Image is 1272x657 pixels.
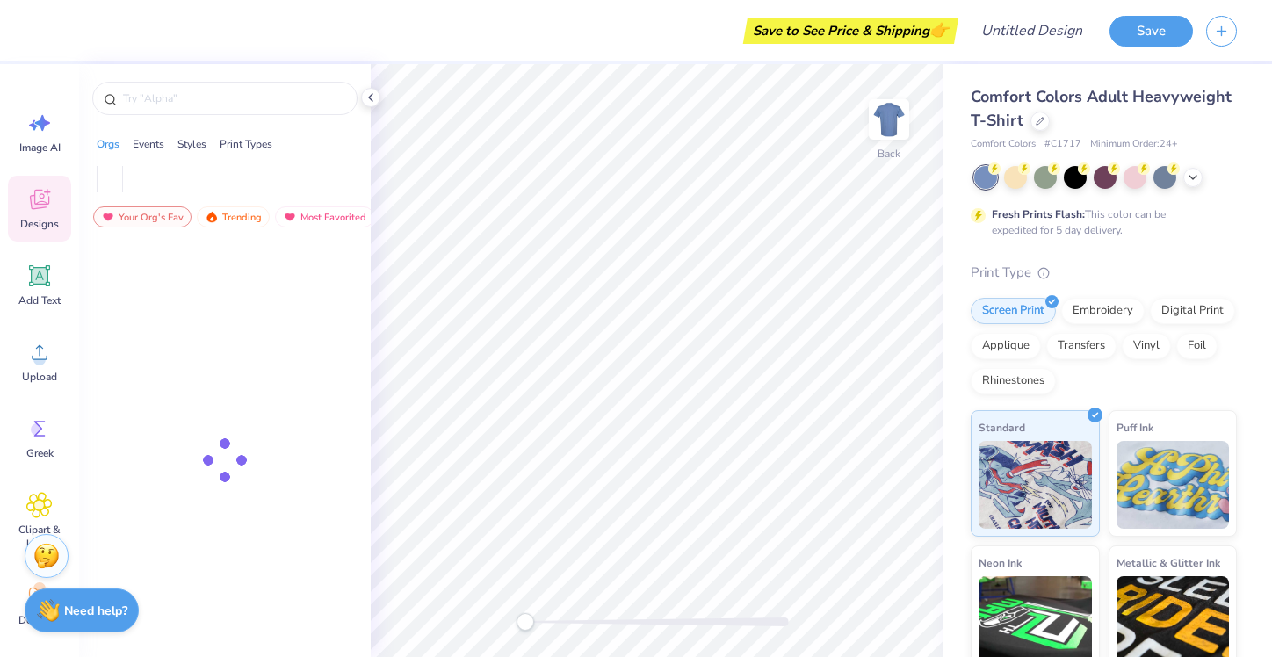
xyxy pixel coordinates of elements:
[748,18,954,44] div: Save to See Price & Shipping
[878,146,900,162] div: Back
[1150,298,1235,324] div: Digital Print
[979,441,1092,529] img: Standard
[20,217,59,231] span: Designs
[979,553,1022,572] span: Neon Ink
[971,333,1041,359] div: Applique
[1061,298,1145,324] div: Embroidery
[971,368,1056,394] div: Rhinestones
[967,13,1096,48] input: Untitled Design
[1044,137,1081,152] span: # C1717
[18,613,61,627] span: Decorate
[929,19,949,40] span: 👉
[971,86,1232,131] span: Comfort Colors Adult Heavyweight T-Shirt
[177,136,206,152] div: Styles
[517,613,534,631] div: Accessibility label
[275,206,374,227] div: Most Favorited
[18,293,61,307] span: Add Text
[205,211,219,223] img: trending.gif
[26,446,54,460] span: Greek
[101,211,115,223] img: most_fav.gif
[1176,333,1218,359] div: Foil
[283,211,297,223] img: most_fav.gif
[64,603,127,619] strong: Need help?
[1117,553,1220,572] span: Metallic & Glitter Ink
[1117,441,1230,529] img: Puff Ink
[971,137,1036,152] span: Comfort Colors
[1046,333,1117,359] div: Transfers
[11,523,69,551] span: Clipart & logos
[19,141,61,155] span: Image AI
[93,206,192,227] div: Your Org's Fav
[992,206,1208,238] div: This color can be expedited for 5 day delivery.
[871,102,907,137] img: Back
[1109,16,1193,47] button: Save
[1090,137,1178,152] span: Minimum Order: 24 +
[97,136,119,152] div: Orgs
[133,136,164,152] div: Events
[121,90,346,107] input: Try "Alpha"
[197,206,270,227] div: Trending
[992,207,1085,221] strong: Fresh Prints Flash:
[979,418,1025,437] span: Standard
[1122,333,1171,359] div: Vinyl
[22,370,57,384] span: Upload
[971,298,1056,324] div: Screen Print
[220,136,272,152] div: Print Types
[971,263,1237,283] div: Print Type
[1117,418,1153,437] span: Puff Ink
